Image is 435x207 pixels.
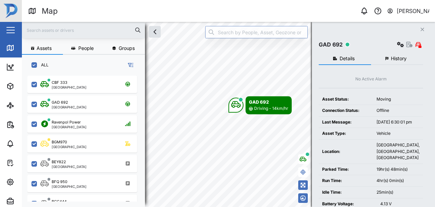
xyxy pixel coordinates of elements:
[52,165,87,168] div: [GEOGRAPHIC_DATA]
[22,22,435,207] canvas: Map
[228,96,292,114] div: Map marker
[52,105,87,109] div: [GEOGRAPHIC_DATA]
[18,197,38,205] div: Admin
[52,86,87,89] div: [GEOGRAPHIC_DATA]
[322,166,370,173] div: Parked Time:
[377,119,420,126] div: [DATE] 6:30:01 pm
[387,6,430,16] button: [PERSON_NAME]
[322,96,370,103] div: Asset Status:
[18,63,49,71] div: Dashboard
[18,159,37,167] div: Tasks
[52,145,87,148] div: [GEOGRAPHIC_DATA]
[322,189,370,196] div: Idle Time:
[26,25,141,35] input: Search assets or drivers
[377,96,420,103] div: Moving
[322,148,370,155] div: Location:
[42,5,58,17] div: Map
[27,73,145,202] div: grid
[322,119,370,126] div: Last Message:
[52,119,81,125] div: Ravenpol Power
[52,100,68,105] div: GAD 692
[18,140,39,147] div: Alarms
[18,44,33,52] div: Map
[37,62,49,68] label: ALL
[322,107,370,114] div: Connection Status:
[322,178,370,184] div: Run Time:
[391,56,407,61] span: History
[52,179,67,185] div: BFQ 950
[18,178,42,186] div: Settings
[205,26,308,38] input: Search by People, Asset, Geozone or Place
[37,46,52,51] span: Assets
[3,3,18,18] img: Main Logo
[18,121,41,128] div: Reports
[18,82,39,90] div: Assets
[377,189,420,196] div: 25min(s)
[355,76,387,82] div: No Active Alarm
[377,166,420,173] div: 19hr(s) 48min(s)
[377,130,420,137] div: Vehicle
[322,130,370,137] div: Asset Type:
[377,107,420,114] div: Offline
[52,199,67,205] div: BGG444
[340,56,355,61] span: Details
[52,80,67,86] div: CBF 333
[249,99,288,105] div: GAD 692
[377,178,420,184] div: 4hr(s) 0min(s)
[397,7,430,15] div: [PERSON_NAME]
[119,46,135,51] span: Groups
[254,105,288,112] div: Driving - 14km/hr
[18,102,34,109] div: Sites
[52,185,87,188] div: [GEOGRAPHIC_DATA]
[319,40,343,49] div: GAD 692
[52,125,87,129] div: [GEOGRAPHIC_DATA]
[78,46,94,51] span: People
[52,139,67,145] div: BGM970
[52,159,66,165] div: BEY822
[377,142,420,161] div: [GEOGRAPHIC_DATA], [GEOGRAPHIC_DATA], [GEOGRAPHIC_DATA]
